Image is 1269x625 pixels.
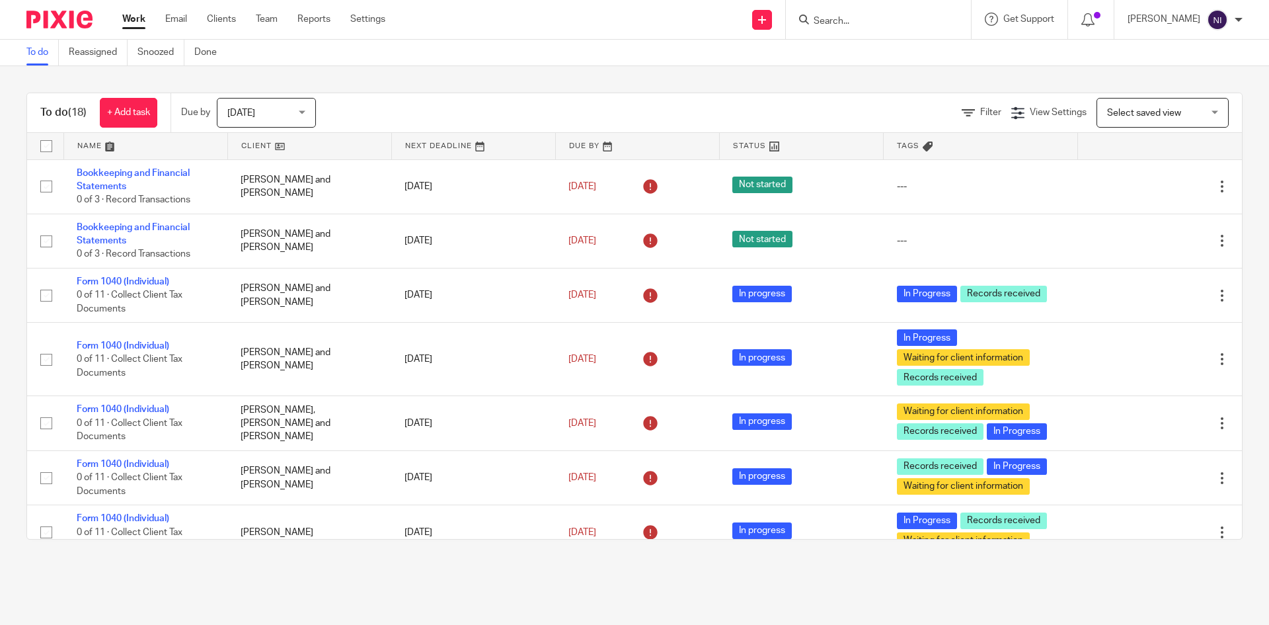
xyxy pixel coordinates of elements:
a: Snoozed [137,40,184,65]
a: Clients [207,13,236,26]
a: Done [194,40,227,65]
td: [DATE] [391,396,555,450]
span: Filter [980,108,1001,117]
span: [DATE] [568,354,596,364]
span: Not started [732,231,792,247]
a: Form 1040 (Individual) [77,341,169,351]
a: Form 1040 (Individual) [77,405,169,414]
td: [PERSON_NAME] and [PERSON_NAME] [227,214,391,268]
input: Search [812,16,931,28]
h1: To do [40,106,87,120]
span: [DATE] [568,473,596,482]
span: [DATE] [568,528,596,537]
span: Tags [897,142,919,149]
td: [DATE] [391,268,555,322]
span: Get Support [1003,15,1054,24]
span: Records received [897,423,983,440]
td: [PERSON_NAME] and [PERSON_NAME] [227,268,391,322]
span: Records received [960,286,1047,302]
a: Team [256,13,278,26]
span: 0 of 3 · Record Transactions [77,195,190,204]
td: [PERSON_NAME] and [PERSON_NAME] [227,159,391,214]
span: 0 of 11 · Collect Client Tax Documents [77,354,182,378]
span: View Settings [1030,108,1087,117]
span: Waiting for client information [897,349,1030,366]
td: [PERSON_NAME] [227,505,391,560]
span: Waiting for client information [897,532,1030,549]
span: 0 of 3 · Record Transactions [77,250,190,259]
span: [DATE] [568,290,596,300]
td: [PERSON_NAME], [PERSON_NAME] and [PERSON_NAME] [227,396,391,450]
span: 0 of 11 · Collect Client Tax Documents [77,290,182,313]
a: Bookkeeping and Financial Statements [77,223,190,245]
span: Records received [897,369,983,386]
img: Pixie [26,11,93,28]
span: In Progress [987,423,1047,440]
span: In Progress [897,513,957,529]
span: 0 of 11 · Collect Client Tax Documents [77,528,182,551]
span: Records received [897,458,983,475]
a: Settings [350,13,385,26]
a: Bookkeeping and Financial Statements [77,169,190,191]
td: [DATE] [391,505,555,560]
span: Not started [732,177,792,193]
span: In progress [732,468,792,485]
td: [PERSON_NAME] and [PERSON_NAME] [227,450,391,505]
span: In progress [732,522,792,539]
a: + Add task [100,98,157,128]
span: In Progress [987,458,1047,475]
td: [PERSON_NAME] and [PERSON_NAME] [227,323,391,396]
span: 0 of 11 · Collect Client Tax Documents [77,419,182,442]
span: [DATE] [568,236,596,245]
p: [PERSON_NAME] [1128,13,1200,26]
span: Records received [960,513,1047,529]
span: 0 of 11 · Collect Client Tax Documents [77,473,182,496]
span: Select saved view [1107,108,1181,118]
span: In progress [732,349,792,366]
span: (18) [68,107,87,118]
span: [DATE] [568,419,596,428]
span: [DATE] [227,108,255,118]
span: In Progress [897,286,957,302]
img: svg%3E [1207,9,1228,30]
a: Reassigned [69,40,128,65]
span: Waiting for client information [897,478,1030,495]
p: Due by [181,106,210,119]
span: In progress [732,286,792,302]
div: --- [897,234,1065,247]
a: Email [165,13,187,26]
div: --- [897,180,1065,193]
td: [DATE] [391,450,555,505]
a: Form 1040 (Individual) [77,460,169,469]
a: Form 1040 (Individual) [77,514,169,523]
td: [DATE] [391,159,555,214]
span: In progress [732,413,792,430]
span: In Progress [897,329,957,346]
span: Waiting for client information [897,403,1030,420]
td: [DATE] [391,323,555,396]
td: [DATE] [391,214,555,268]
a: Work [122,13,145,26]
span: [DATE] [568,182,596,191]
a: To do [26,40,59,65]
a: Reports [297,13,330,26]
a: Form 1040 (Individual) [77,277,169,286]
